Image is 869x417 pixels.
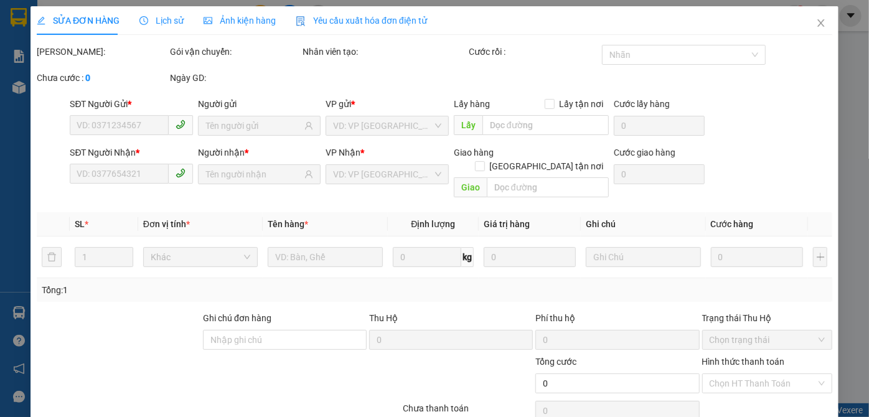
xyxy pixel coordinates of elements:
[482,115,609,135] input: Dọc đường
[303,45,466,59] div: Nhân viên tạo:
[535,357,576,367] span: Tổng cước
[484,219,530,229] span: Giá trị hàng
[268,219,308,229] span: Tên hàng
[614,148,675,157] label: Cước giao hàng
[369,313,398,323] span: Thu Hộ
[702,357,784,367] label: Hình thức thanh toán
[709,330,825,349] span: Chọn trạng thái
[711,219,754,229] span: Cước hàng
[75,219,85,229] span: SL
[304,121,313,130] span: user
[702,311,832,325] div: Trạng thái Thu Hộ
[535,311,699,330] div: Phí thu hộ
[176,119,186,129] span: phone
[42,283,336,297] div: Tổng: 1
[614,99,670,109] label: Cước lấy hàng
[454,177,487,197] span: Giao
[454,148,494,157] span: Giao hàng
[170,71,301,85] div: Ngày GD:
[296,16,427,26] span: Yêu cầu xuất hóa đơn điện tử
[586,247,701,267] input: Ghi Chú
[804,6,838,41] button: Close
[555,97,609,111] span: Lấy tận nơi
[70,97,192,111] div: SĐT Người Gửi
[469,45,599,59] div: Cước rồi :
[139,16,184,26] span: Lịch sử
[139,16,148,25] span: clock-circle
[203,313,271,323] label: Ghi chú đơn hàng
[143,219,190,229] span: Đơn vị tính
[85,73,90,83] b: 0
[816,18,826,28] span: close
[204,16,212,25] span: picture
[296,16,306,26] img: icon
[37,45,167,59] div: [PERSON_NAME]:
[581,212,706,237] th: Ghi chú
[198,146,321,159] div: Người nhận
[454,99,490,109] span: Lấy hàng
[614,164,705,184] input: Cước giao hàng
[454,115,482,135] span: Lấy
[70,146,192,159] div: SĐT Người Nhận
[461,247,474,267] span: kg
[487,177,609,197] input: Dọc đường
[711,247,803,267] input: 0
[614,116,705,136] input: Cước lấy hàng
[268,247,383,267] input: VD: Bàn, Ghế
[484,247,576,267] input: 0
[170,45,301,59] div: Gói vận chuyển:
[151,248,251,266] span: Khác
[42,247,62,267] button: delete
[205,167,302,181] input: Tên người nhận
[176,168,186,178] span: phone
[485,159,609,173] span: [GEOGRAPHIC_DATA] tận nơi
[37,16,120,26] span: SỬA ĐƠN HÀNG
[198,97,321,111] div: Người gửi
[204,16,276,26] span: Ảnh kiện hàng
[304,170,313,179] span: user
[203,330,367,350] input: Ghi chú đơn hàng
[205,119,302,133] input: Tên người gửi
[813,247,828,267] button: plus
[411,219,455,229] span: Định lượng
[37,71,167,85] div: Chưa cước :
[37,16,45,25] span: edit
[326,148,360,157] span: VP Nhận
[326,97,448,111] div: VP gửi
